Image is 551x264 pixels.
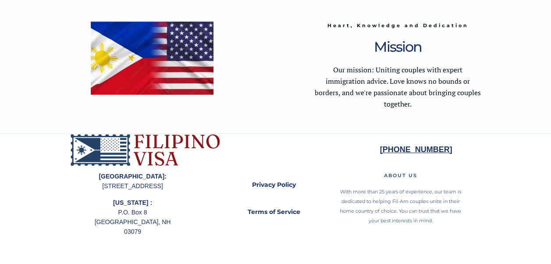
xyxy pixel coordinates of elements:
[315,65,481,109] span: Our mission: Uniting couples with expert immigration advice. Love knows no bounds or borders, and...
[380,146,452,153] a: [PHONE_NUMBER]
[374,38,422,55] span: Mission
[380,145,452,154] strong: [PHONE_NUMBER]
[113,199,152,206] strong: [US_STATE] :
[327,22,469,29] span: Heart, Knowledge and Dedication
[92,171,174,191] p: [STREET_ADDRESS]
[99,173,166,180] strong: [GEOGRAPHIC_DATA]:
[92,198,174,236] p: P.O. Box 8 [GEOGRAPHIC_DATA], NH 03079
[248,208,300,216] strong: Terms of Service
[232,202,316,222] a: Terms of Service
[252,181,296,189] strong: Privacy Policy
[232,175,316,195] a: Privacy Policy
[384,172,417,178] span: ABOUT US
[340,189,461,224] span: With more than 25 years of experience, our team is dedicated to helping Fil-Am couples unite in t...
